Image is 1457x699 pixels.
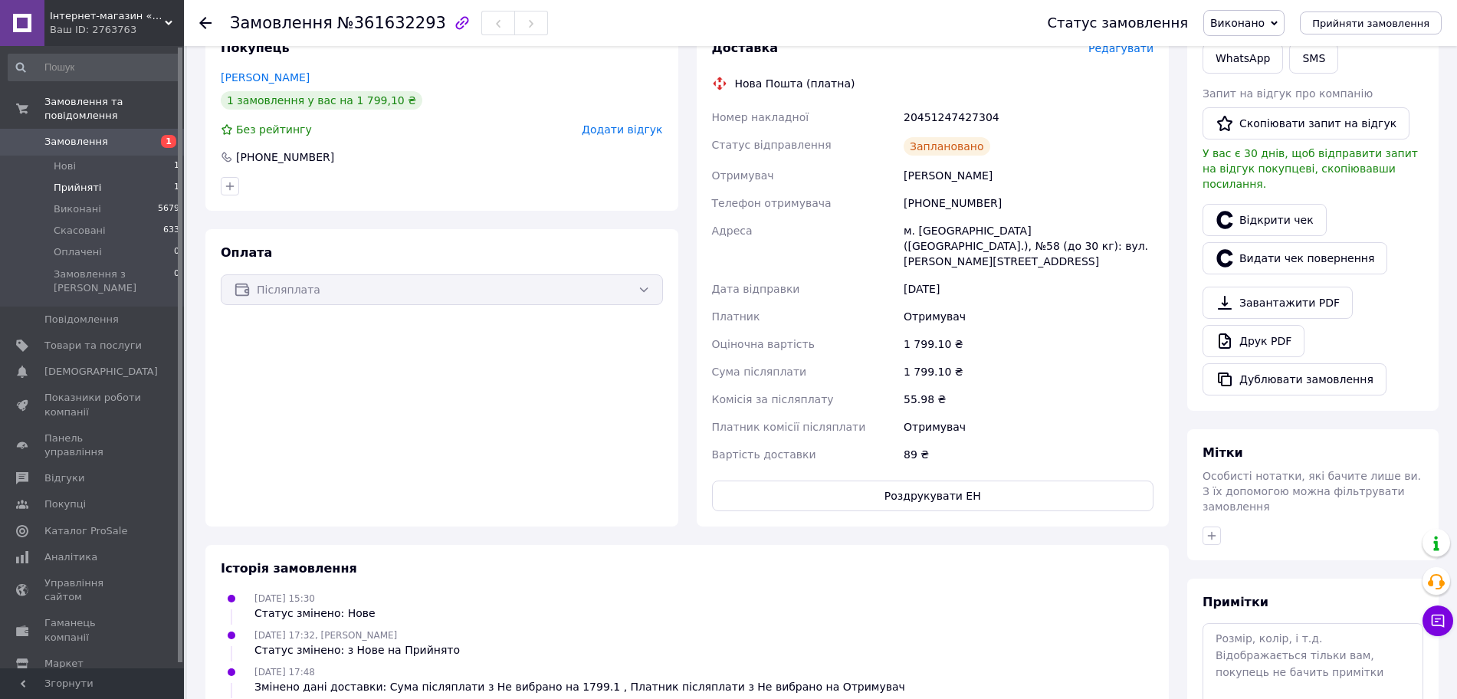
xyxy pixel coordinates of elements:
[54,202,101,216] span: Виконані
[1203,363,1386,395] button: Дублювати замовлення
[44,657,84,671] span: Маркет
[44,365,158,379] span: [DEMOGRAPHIC_DATA]
[337,14,446,32] span: №361632293
[712,366,807,378] span: Сума післяплати
[712,169,774,182] span: Отримувач
[161,135,176,148] span: 1
[731,76,859,91] div: Нова Пошта (платна)
[44,95,184,123] span: Замовлення та повідомлення
[50,23,184,37] div: Ваш ID: 2763763
[254,642,460,658] div: Статус змінено: з Нове на Прийнято
[44,576,142,604] span: Управління сайтом
[221,41,290,55] span: Покупець
[1088,42,1153,54] span: Редагувати
[901,413,1157,441] div: Отримувач
[901,103,1157,131] div: 20451247427304
[1203,87,1373,100] span: Запит на відгук про компанію
[712,393,834,405] span: Комісія за післяплату
[44,339,142,353] span: Товари та послуги
[221,245,272,260] span: Оплата
[901,275,1157,303] div: [DATE]
[199,15,212,31] div: Повернутися назад
[712,283,800,295] span: Дата відправки
[236,123,312,136] span: Без рейтингу
[904,137,990,156] div: Заплановано
[712,197,832,209] span: Телефон отримувача
[901,217,1157,275] div: м. [GEOGRAPHIC_DATA] ([GEOGRAPHIC_DATA].), №58 (до 30 кг): вул. [PERSON_NAME][STREET_ADDRESS]
[712,338,815,350] span: Оціночна вартість
[1300,11,1442,34] button: Прийняти замовлення
[174,245,179,259] span: 0
[901,358,1157,386] div: 1 799.10 ₴
[44,497,86,511] span: Покупці
[44,550,97,564] span: Аналітика
[254,605,376,621] div: Статус змінено: Нове
[712,310,760,323] span: Платник
[901,386,1157,413] div: 55.98 ₴
[1047,15,1188,31] div: Статус замовлення
[44,135,108,149] span: Замовлення
[54,181,101,195] span: Прийняті
[1203,242,1387,274] button: Видати чек повернення
[1203,595,1268,609] span: Примітки
[712,111,809,123] span: Номер накладної
[712,481,1154,511] button: Роздрукувати ЕН
[1210,17,1265,29] span: Виконано
[158,202,179,216] span: 5679
[712,421,866,433] span: Платник комісії післяплати
[1203,204,1327,236] a: Відкрити чек
[254,679,905,694] div: Змінено дані доставки: Сума післяплати з Не вибрано на 1799.1 , Платник післяплати з Не вибрано н...
[1289,43,1338,74] button: SMS
[44,471,84,485] span: Відгуки
[230,14,333,32] span: Замовлення
[1203,287,1353,319] a: Завантажити PDF
[54,159,76,173] span: Нові
[712,225,753,237] span: Адреса
[174,181,179,195] span: 1
[901,162,1157,189] div: [PERSON_NAME]
[54,224,106,238] span: Скасовані
[174,267,179,295] span: 0
[221,71,310,84] a: [PERSON_NAME]
[44,524,127,538] span: Каталог ProSale
[254,630,397,641] span: [DATE] 17:32, [PERSON_NAME]
[163,224,179,238] span: 633
[44,313,119,327] span: Повідомлення
[1203,325,1304,357] a: Друк PDF
[254,667,315,678] span: [DATE] 17:48
[1312,18,1429,29] span: Прийняти замовлення
[1203,445,1243,460] span: Мітки
[901,303,1157,330] div: Отримувач
[712,139,832,151] span: Статус відправлення
[54,267,174,295] span: Замовлення з [PERSON_NAME]
[582,123,662,136] span: Додати відгук
[254,593,315,604] span: [DATE] 15:30
[8,54,181,81] input: Пошук
[44,432,142,459] span: Панель управління
[235,149,336,165] div: [PHONE_NUMBER]
[221,561,357,576] span: Історія замовлення
[901,330,1157,358] div: 1 799.10 ₴
[221,91,422,110] div: 1 замовлення у вас на 1 799,10 ₴
[1423,605,1453,636] button: Чат з покупцем
[1203,147,1418,190] span: У вас є 30 днів, щоб відправити запит на відгук покупцеві, скопіювавши посилання.
[54,245,102,259] span: Оплачені
[712,448,816,461] span: Вартість доставки
[1203,470,1421,513] span: Особисті нотатки, які бачите лише ви. З їх допомогою можна фільтрувати замовлення
[1203,43,1283,74] a: WhatsApp
[44,391,142,418] span: Показники роботи компанії
[50,9,165,23] span: Інтернет-магазин «Shop-Leds»
[712,41,779,55] span: Доставка
[901,441,1157,468] div: 89 ₴
[174,159,179,173] span: 1
[44,616,142,644] span: Гаманець компанії
[901,189,1157,217] div: [PHONE_NUMBER]
[1203,107,1409,139] button: Скопіювати запит на відгук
